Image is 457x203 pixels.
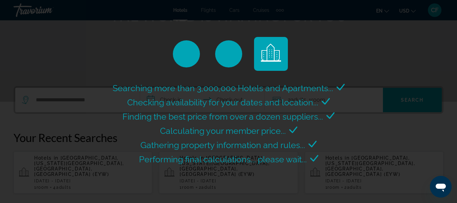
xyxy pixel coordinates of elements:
[122,111,323,122] span: Finding the best price from over a dozen suppliers...
[140,140,305,150] span: Gathering property information and rules...
[113,83,333,93] span: Searching more than 3,000,000 Hotels and Apartments...
[127,97,318,107] span: Checking availability for your dates and location...
[160,126,286,136] span: Calculating your member price...
[139,154,307,164] span: Performing final calculations... please wait...
[430,176,452,198] iframe: Button to launch messaging window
